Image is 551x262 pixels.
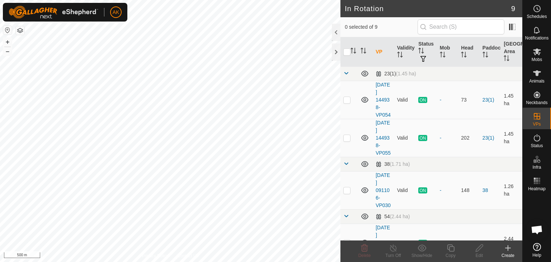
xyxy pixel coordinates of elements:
span: VPs [533,122,541,126]
p-sorticon: Activate to sort [418,49,424,55]
p-sorticon: Activate to sort [461,53,467,59]
button: + [3,38,12,46]
th: Head [458,37,480,67]
th: VP [373,37,394,67]
span: (2.44 ha) [390,214,410,219]
th: Status [415,37,437,67]
td: 142 [458,224,480,262]
td: 2.44 ha [501,224,522,262]
a: Help [523,240,551,260]
span: Animals [529,79,545,83]
th: Mob [437,37,458,67]
p-sorticon: Activate to sort [350,49,356,55]
span: ON [418,97,427,103]
td: 73 [458,81,480,119]
td: Valid [394,224,416,262]
div: Create [494,252,522,259]
span: (1.71 ha) [390,161,410,167]
a: 23(1) [482,97,494,103]
span: Heatmap [528,187,546,191]
span: Delete [358,253,371,258]
th: Paddock [480,37,501,67]
div: - [440,239,456,247]
td: 148 [458,171,480,209]
td: 202 [458,119,480,157]
div: - [440,187,456,194]
div: - [440,96,456,104]
span: Notifications [525,36,548,40]
span: Schedules [527,14,547,19]
a: Privacy Policy [142,253,169,259]
p-sorticon: Activate to sort [440,53,446,59]
span: Help [532,253,541,257]
a: 54 [482,240,488,245]
a: 23(1) [482,135,494,141]
p-sorticon: Activate to sort [504,56,509,62]
p-sorticon: Activate to sort [397,53,403,59]
span: 9 [511,3,515,14]
span: (1.45 ha) [396,71,416,76]
input: Search (S) [418,19,504,34]
div: Copy [436,252,465,259]
button: Reset Map [3,26,12,34]
a: 38 [482,187,488,193]
div: 23(1) [376,71,416,77]
div: 54 [376,214,410,220]
a: Contact Us [177,253,198,259]
th: Validity [394,37,416,67]
span: Neckbands [526,100,547,105]
span: Infra [532,165,541,169]
span: ON [418,240,427,246]
div: Open chat [526,219,548,240]
td: Valid [394,171,416,209]
td: 1.45 ha [501,81,522,119]
div: Edit [465,252,494,259]
span: Status [531,144,543,148]
button: – [3,47,12,56]
span: ON [418,135,427,141]
div: Show/Hide [408,252,436,259]
span: 0 selected of 9 [345,23,417,31]
td: 1.45 ha [501,119,522,157]
div: Turn Off [379,252,408,259]
div: 38 [376,161,410,167]
button: Map Layers [16,26,24,35]
span: ON [418,187,427,193]
h2: In Rotation [345,4,511,13]
span: Mobs [532,57,542,62]
td: Valid [394,119,416,157]
p-sorticon: Activate to sort [361,49,366,55]
a: [DATE] 144938-VP055 [376,120,391,156]
img: Gallagher Logo [9,6,98,19]
a: [DATE] 144938-VP054 [376,82,391,118]
p-sorticon: Activate to sort [482,53,488,59]
div: - [440,134,456,142]
td: 1.26 ha [501,171,522,209]
a: [DATE] 091106-VP030 [376,172,391,208]
a: [DATE] 153555-VP056 [376,225,391,261]
span: AK [113,9,119,16]
td: Valid [394,81,416,119]
th: [GEOGRAPHIC_DATA] Area [501,37,522,67]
